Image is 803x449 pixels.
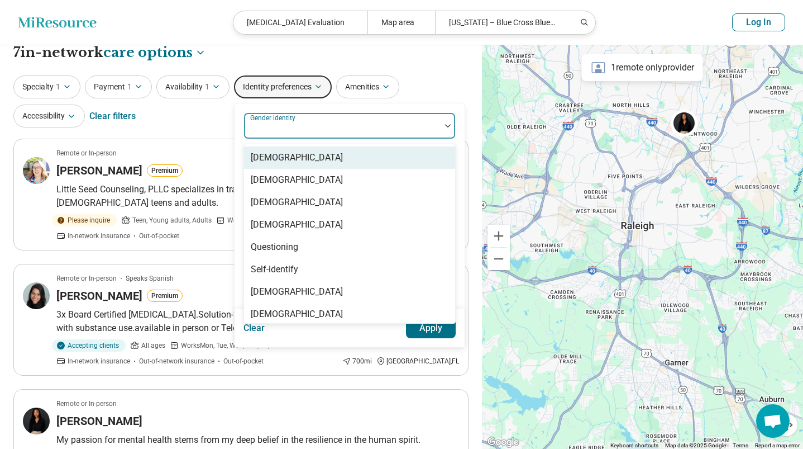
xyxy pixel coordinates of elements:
[85,75,152,98] button: Payment1
[755,442,800,448] a: Report a map error
[147,164,183,177] button: Premium
[251,240,298,254] div: Questioning
[132,215,212,225] span: Teen, Young adults, Adults
[139,356,214,366] span: Out-of-network insurance
[487,248,510,270] button: Zoom out
[251,173,343,187] div: [DEMOGRAPHIC_DATA]
[89,103,136,130] div: Clear filters
[733,442,748,448] a: Terms (opens in new tab)
[406,318,456,338] button: Apply
[756,404,790,438] div: Open chat
[56,183,459,210] p: Little Seed Counseling, PLLC specializes in trauma informed, inclusive therapy for neurodivergent...
[227,215,314,225] span: Works Mon, Tue, Wed, Thu, Fri
[56,433,459,447] p: My passion for mental health stems from my deep belief in the resilience in the human spirit.
[127,81,132,93] span: 1
[68,231,130,241] span: In-network insurance
[56,288,142,304] h3: [PERSON_NAME]
[103,43,206,62] button: Care options
[139,231,179,241] span: Out-of-pocket
[582,54,703,81] div: 1 remote only provider
[376,356,459,366] div: [GEOGRAPHIC_DATA] , FL
[251,218,343,231] div: [DEMOGRAPHIC_DATA]
[156,75,230,98] button: Availability1
[251,263,298,276] div: Self-identify
[56,273,117,283] p: Remote or In-person
[103,43,193,62] span: care options
[435,11,569,34] div: [US_STATE] – Blue Cross Blue Shield
[181,341,281,351] span: Works Mon, Tue, Wed, Thu, Fri, Sat
[251,285,343,299] div: [DEMOGRAPHIC_DATA]
[56,413,142,429] h3: [PERSON_NAME]
[250,114,298,122] label: Gender identity
[56,81,60,93] span: 1
[13,43,206,62] h1: 7 in-network
[147,290,183,302] button: Premium
[141,341,165,351] span: All ages
[56,308,459,335] p: 3x Board Certified [MEDICAL_DATA].Solution-focused psychiatric care for kids, teens, adults, and ...
[336,75,399,98] button: Amenities
[243,318,265,338] button: Clear
[126,273,174,283] span: Speaks Spanish
[68,356,130,366] span: In-network insurance
[665,442,726,448] span: Map data ©2025 Google
[13,75,80,98] button: Specialty1
[233,11,367,34] div: [MEDICAL_DATA] Evaluation
[732,13,785,31] button: Log In
[234,75,332,98] button: Identity preferences
[251,308,343,321] div: [DEMOGRAPHIC_DATA]
[205,81,209,93] span: 1
[251,151,343,164] div: [DEMOGRAPHIC_DATA]
[223,356,264,366] span: Out-of-pocket
[52,214,117,226] div: Please inquire
[251,196,343,209] div: [DEMOGRAPHIC_DATA]
[367,11,434,34] div: Map area
[13,105,85,127] button: Accessibility
[52,339,126,352] div: Accepting clients
[487,225,510,247] button: Zoom in
[56,399,117,409] p: Remote or In-person
[56,148,117,158] p: Remote or In-person
[342,356,372,366] div: 700 mi
[56,163,142,178] h3: [PERSON_NAME]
